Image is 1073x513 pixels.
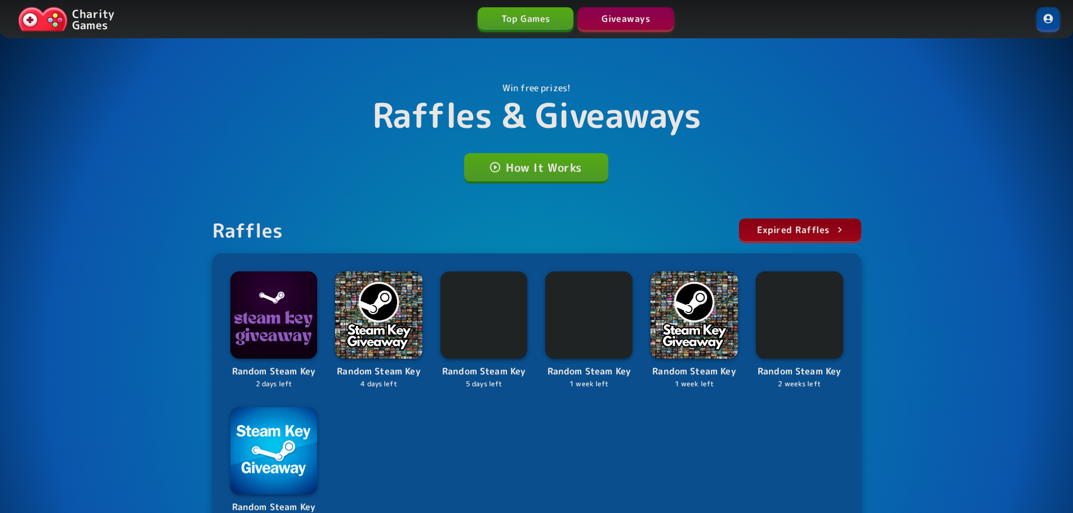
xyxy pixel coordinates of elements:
p: 2 weeks left [756,379,843,390]
img: Logo [756,271,843,359]
a: LogoRandom Steam Key1 week left [651,271,738,389]
a: LogoRandom Steam Key2 weeks left [756,271,843,389]
a: Top Games [478,7,573,30]
img: Charity.Games [18,7,68,32]
img: Logo [545,271,633,359]
p: Win free prizes! [502,81,571,95]
p: Random Steam Key [440,364,528,379]
p: 4 days left [335,379,422,390]
a: LogoRandom Steam Key5 days left [440,271,528,389]
a: LogoRandom Steam Key2 days left [230,271,318,389]
img: Logo [230,407,318,494]
a: Charity Games [14,5,119,34]
p: Random Steam Key [545,364,633,379]
p: 1 week left [651,379,738,390]
p: Random Steam Key [230,364,318,379]
img: Logo [651,271,738,359]
p: Random Steam Key [756,364,843,379]
img: Logo [335,271,422,359]
div: Raffles [212,218,283,242]
p: Charity Games [72,8,114,30]
h1: Raffles & Giveaways [372,95,701,135]
p: 1 week left [545,379,633,390]
a: How It Works [464,153,608,181]
img: Logo [440,271,528,359]
a: Giveaways [578,7,674,30]
a: Expired Raffles [739,218,861,241]
a: LogoRandom Steam Key1 week left [545,271,633,389]
p: Random Steam Key [651,364,738,379]
p: 5 days left [440,379,528,390]
a: LogoRandom Steam Key4 days left [335,271,422,389]
p: Random Steam Key [335,364,422,379]
img: Logo [230,271,318,359]
p: 2 days left [230,379,318,390]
